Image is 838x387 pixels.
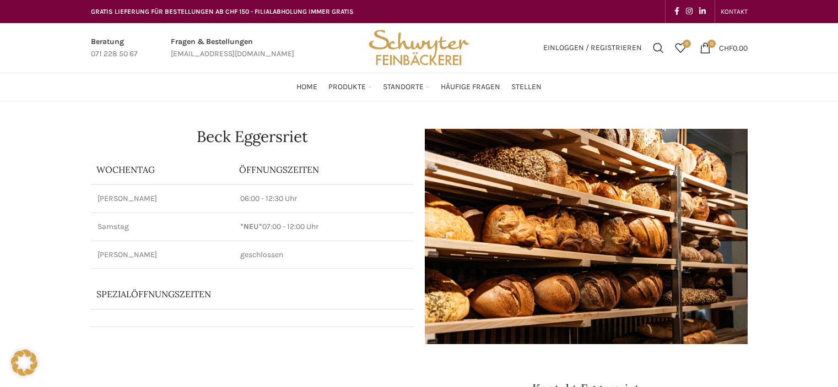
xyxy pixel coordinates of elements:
[696,4,709,19] a: Linkedin social link
[694,37,753,59] a: 0 CHF0.00
[669,37,691,59] div: Meine Wunschliste
[683,40,691,48] span: 0
[91,129,414,144] h1: Beck Eggersriet
[240,249,407,260] p: geschlossen
[240,193,407,204] p: 06:00 - 12:30 Uhr
[538,37,647,59] a: Einloggen / Registrieren
[683,4,696,19] a: Instagram social link
[96,288,377,300] p: Spezialöffnungszeiten
[365,42,473,52] a: Site logo
[719,43,733,52] span: CHF
[715,1,753,23] div: Secondary navigation
[98,221,228,232] p: Samstag
[239,163,408,176] p: ÖFFNUNGSZEITEN
[441,82,500,92] span: Häufige Fragen
[511,82,542,92] span: Stellen
[96,163,229,176] p: Wochentag
[85,76,753,98] div: Main navigation
[98,249,228,260] p: [PERSON_NAME]
[240,221,407,232] p: 07:00 - 12:00 Uhr
[707,40,716,48] span: 0
[383,76,430,98] a: Standorte
[91,8,354,15] span: GRATIS LIEFERUNG FÜR BESTELLUNGEN AB CHF 150 - FILIALABHOLUNG IMMER GRATIS
[441,76,500,98] a: Häufige Fragen
[383,82,424,92] span: Standorte
[365,23,473,73] img: Bäckerei Schwyter
[721,8,748,15] span: KONTAKT
[328,76,372,98] a: Produkte
[98,193,228,204] p: [PERSON_NAME]
[669,37,691,59] a: 0
[511,76,542,98] a: Stellen
[719,43,748,52] bdi: 0.00
[721,1,748,23] a: KONTAKT
[647,37,669,59] a: Suchen
[171,36,294,61] a: Infobox link
[296,82,317,92] span: Home
[296,76,317,98] a: Home
[328,82,366,92] span: Produkte
[671,4,683,19] a: Facebook social link
[91,36,138,61] a: Infobox link
[543,44,642,52] span: Einloggen / Registrieren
